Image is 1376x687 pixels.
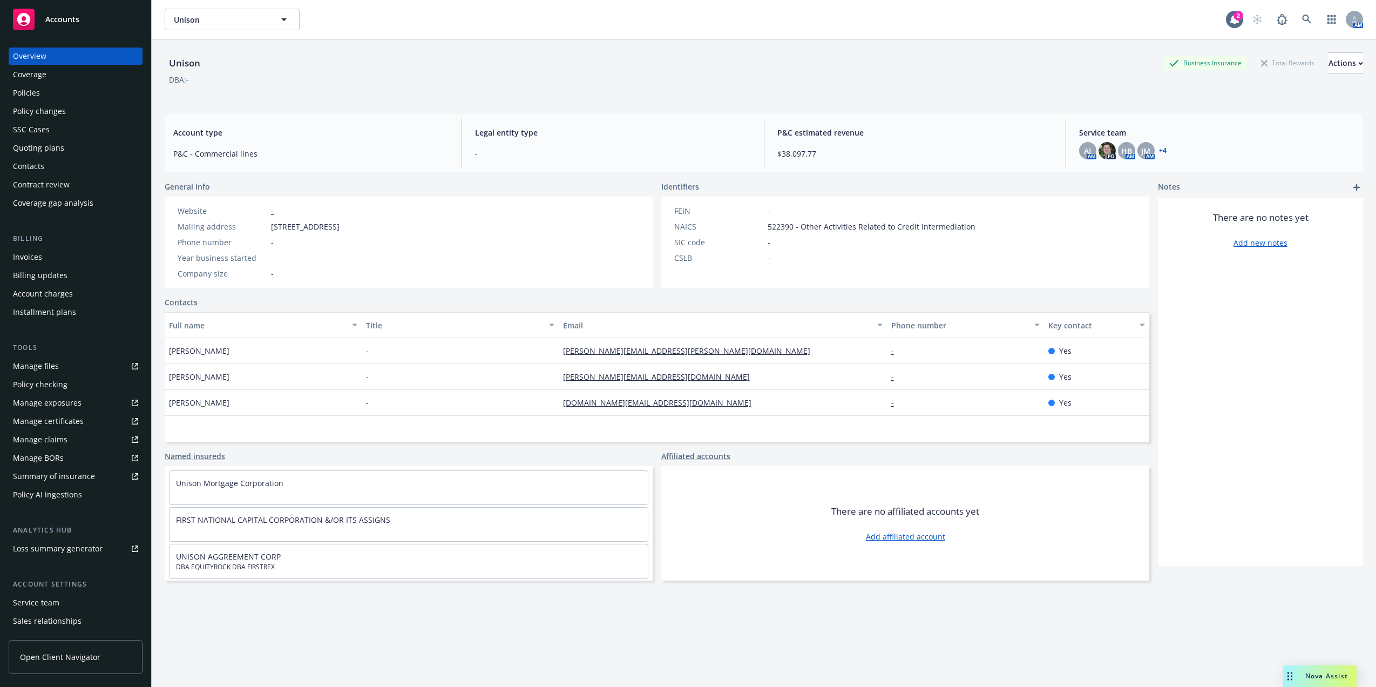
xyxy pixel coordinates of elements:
[9,394,143,412] span: Manage exposures
[1079,127,1354,138] span: Service team
[178,252,267,264] div: Year business started
[887,312,1045,338] button: Phone number
[1350,181,1363,194] a: add
[674,237,763,248] div: SIC code
[271,268,274,279] span: -
[1271,9,1293,30] a: Report a Bug
[13,540,103,557] div: Loss summary generator
[866,531,945,542] a: Add affiliated account
[891,372,903,382] a: -
[173,127,449,138] span: Account type
[9,579,143,590] div: Account settings
[1256,56,1320,70] div: Total Rewards
[1059,397,1072,408] span: Yes
[366,371,369,382] span: -
[777,148,1053,159] span: $38,097.77
[1141,145,1150,157] span: JM
[178,237,267,248] div: Phone number
[9,267,143,284] a: Billing updates
[1233,11,1243,21] div: 2
[13,631,75,648] div: Related accounts
[165,181,210,192] span: General info
[475,127,750,138] span: Legal entity type
[13,48,46,65] div: Overview
[366,320,543,331] div: Title
[9,285,143,302] a: Account charges
[13,103,66,120] div: Policy changes
[176,551,281,562] a: UNISON AGGREEMENT CORP
[45,15,79,24] span: Accounts
[9,304,143,321] a: Installment plans
[271,237,274,248] span: -
[1328,52,1363,74] button: Actions
[20,651,100,663] span: Open Client Navigator
[1328,53,1363,73] div: Actions
[271,252,274,264] span: -
[178,205,267,217] div: Website
[1059,371,1072,382] span: Yes
[1084,145,1091,157] span: AJ
[13,121,50,138] div: SSC Cases
[13,376,67,393] div: Policy checking
[169,320,345,331] div: Full name
[165,312,362,338] button: Full name
[178,268,267,279] div: Company size
[563,346,819,356] a: [PERSON_NAME][EMAIL_ADDRESS][PERSON_NAME][DOMAIN_NAME]
[13,194,93,212] div: Coverage gap analysis
[362,312,559,338] button: Title
[165,450,225,462] a: Named insureds
[271,221,340,232] span: [STREET_ADDRESS]
[1044,312,1149,338] button: Key contact
[768,252,770,264] span: -
[13,304,76,321] div: Installment plans
[9,342,143,353] div: Tools
[9,594,143,611] a: Service team
[674,221,763,232] div: NAICS
[831,505,979,518] span: There are no affiliated accounts yet
[1283,665,1357,687] button: Nova Assist
[777,127,1053,138] span: P&C estimated revenue
[13,248,42,266] div: Invoices
[1158,181,1180,194] span: Notes
[9,194,143,212] a: Coverage gap analysis
[559,312,887,338] button: Email
[13,468,95,485] div: Summary of insurance
[178,221,267,232] div: Mailing address
[9,103,143,120] a: Policy changes
[661,450,730,462] a: Affiliated accounts
[768,221,975,232] span: 522390 - Other Activities Related to Credit Intermediation
[13,431,67,448] div: Manage claims
[1283,665,1297,687] div: Drag to move
[176,515,390,525] a: FIRST NATIONAL CAPITAL CORPORATION &/OR ITS ASSIGNS
[13,158,44,175] div: Contacts
[1305,671,1348,681] span: Nova Assist
[1213,211,1309,224] span: There are no notes yet
[176,562,641,572] span: DBA EQUITYROCK DBA FIRSTREX
[563,372,758,382] a: [PERSON_NAME][EMAIL_ADDRESS][DOMAIN_NAME]
[1296,9,1318,30] a: Search
[768,237,770,248] span: -
[366,397,369,408] span: -
[165,9,300,30] button: Unison
[9,431,143,448] a: Manage claims
[13,267,67,284] div: Billing updates
[13,612,82,630] div: Sales relationships
[13,285,73,302] div: Account charges
[9,631,143,648] a: Related accounts
[169,345,229,356] span: [PERSON_NAME]
[9,612,143,630] a: Sales relationships
[13,413,84,430] div: Manage certificates
[1233,237,1287,248] a: Add new notes
[13,358,59,375] div: Manage files
[174,14,267,25] span: Unison
[169,74,189,85] div: DBA: -
[9,121,143,138] a: SSC Cases
[9,139,143,157] a: Quoting plans
[1121,145,1132,157] span: HB
[173,148,449,159] span: P&C - Commercial lines
[9,66,143,83] a: Coverage
[9,158,143,175] a: Contacts
[9,413,143,430] a: Manage certificates
[9,84,143,102] a: Policies
[9,248,143,266] a: Invoices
